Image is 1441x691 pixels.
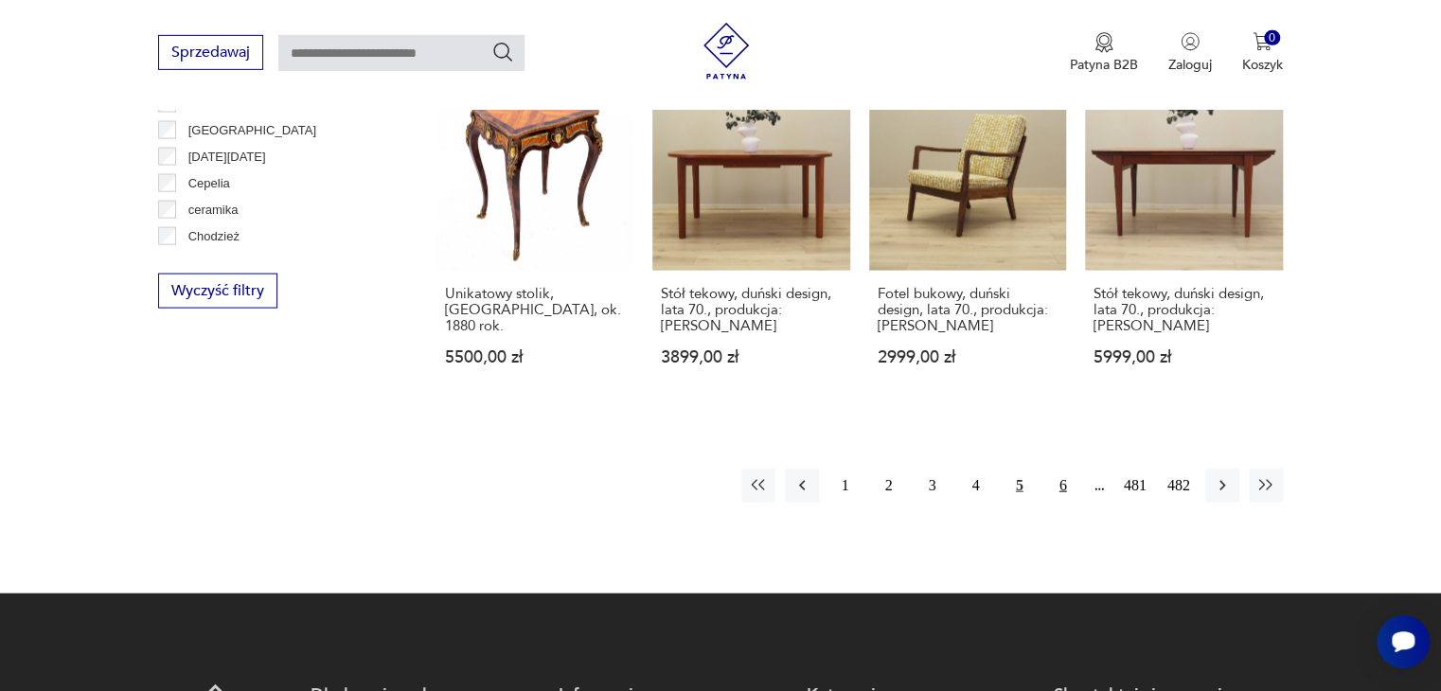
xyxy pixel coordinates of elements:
a: Sprzedawaj [158,47,263,61]
a: Ikona medaluPatyna B2B [1070,32,1138,74]
p: [DATE][DATE] [188,147,266,168]
h3: Fotel bukowy, duński design, lata 70., produkcja: [PERSON_NAME] [878,286,1059,334]
h3: Stół tekowy, duński design, lata 70., produkcja: [PERSON_NAME] [1094,286,1274,334]
button: Szukaj [491,41,514,63]
button: 482 [1162,469,1196,503]
button: 481 [1118,469,1152,503]
p: Patyna B2B [1070,56,1138,74]
button: 0Koszyk [1242,32,1283,74]
p: [GEOGRAPHIC_DATA] [188,120,316,141]
button: Zaloguj [1168,32,1212,74]
button: 3 [916,469,950,503]
p: 3899,00 zł [661,349,842,365]
p: Zaloguj [1168,56,1212,74]
img: Patyna - sklep z meblami i dekoracjami vintage [698,23,755,80]
img: Ikona medalu [1094,32,1113,53]
h3: Stół tekowy, duński design, lata 70., produkcja: [PERSON_NAME] [661,286,842,334]
p: 2999,00 zł [878,349,1059,365]
iframe: Smartsupp widget button [1377,615,1430,668]
p: 5500,00 zł [444,349,625,365]
button: 5 [1003,469,1037,503]
h3: Unikatowy stolik, [GEOGRAPHIC_DATA], ok. 1880 rok. [444,286,625,334]
button: 4 [959,469,993,503]
p: ceramika [188,200,239,221]
p: 5999,00 zł [1094,349,1274,365]
div: 0 [1264,30,1280,46]
a: Fotel bukowy, duński design, lata 70., produkcja: DaniaFotel bukowy, duński design, lata 70., pro... [869,74,1067,403]
p: Koszyk [1242,56,1283,74]
img: Ikonka użytkownika [1181,32,1200,51]
a: Stół tekowy, duński design, lata 70., produkcja: DaniaStół tekowy, duński design, lata 70., produ... [1085,74,1283,403]
a: Stół tekowy, duński design, lata 70., produkcja: Farstrup MøblerStół tekowy, duński design, lata ... [652,74,850,403]
button: Sprzedawaj [158,35,263,70]
button: Wyczyść filtry [158,274,277,309]
a: Unikatowy stolik, Francja, ok. 1880 rok.Unikatowy stolik, [GEOGRAPHIC_DATA], ok. 1880 rok.5500,00 zł [436,74,633,403]
p: Ćmielów [188,253,236,274]
button: 2 [872,469,906,503]
p: Chodzież [188,226,240,247]
button: 6 [1046,469,1080,503]
p: Cepelia [188,173,230,194]
button: 1 [828,469,863,503]
button: Patyna B2B [1070,32,1138,74]
img: Ikona koszyka [1253,32,1272,51]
